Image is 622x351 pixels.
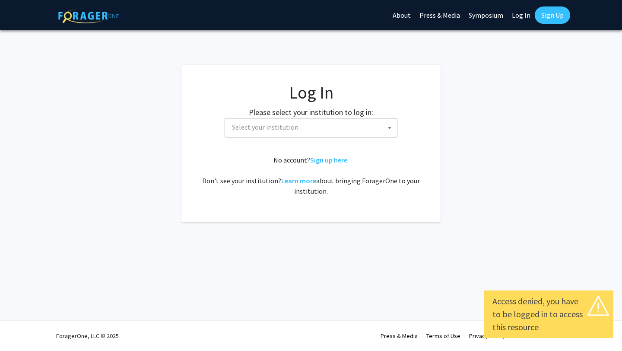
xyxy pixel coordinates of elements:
[281,176,316,185] a: Learn more about bringing ForagerOne to your institution
[225,118,397,137] span: Select your institution
[249,106,373,118] label: Please select your institution to log in:
[199,155,423,196] div: No account? . Don't see your institution? about bringing ForagerOne to your institution.
[232,123,298,131] span: Select your institution
[56,321,119,351] div: ForagerOne, LLC © 2025
[228,118,397,136] span: Select your institution
[492,295,605,334] div: Access denied, you have to be logged in to access this resource
[469,332,505,340] a: Privacy Policy
[199,82,423,103] h1: Log In
[381,332,418,340] a: Press & Media
[535,6,570,24] a: Sign Up
[310,156,347,164] a: Sign up here
[58,8,119,23] img: ForagerOne Logo
[426,332,460,340] a: Terms of Use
